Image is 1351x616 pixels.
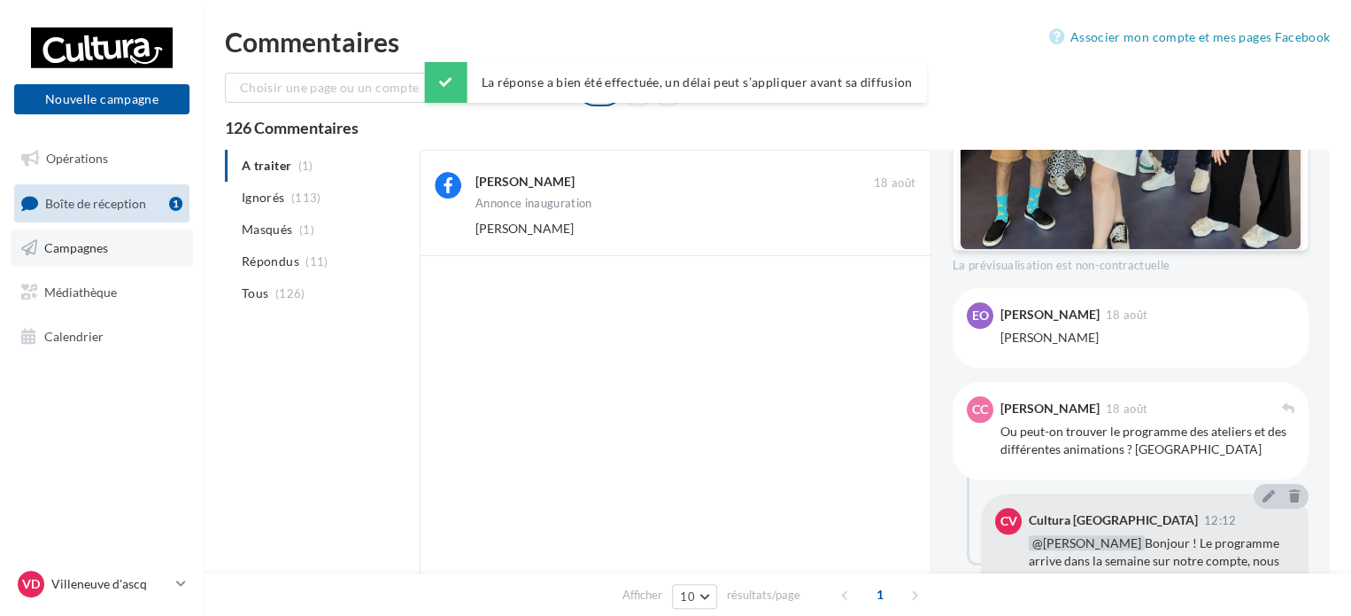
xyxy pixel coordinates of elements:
span: (11) [305,254,328,269]
span: (126) [275,286,305,300]
span: 18 août [1106,309,1147,321]
span: Masqués [242,221,292,238]
span: Ignorés [242,189,284,207]
span: EO [972,307,989,324]
span: (113) [291,191,321,205]
span: Tous [242,285,268,302]
a: Campagnes [11,230,193,267]
span: Répondus [242,253,299,270]
span: 10 [680,589,695,604]
p: Villeneuve d'ascq [51,575,169,593]
span: Boîte de réception [45,195,146,210]
span: Campagnes [44,240,108,255]
a: Boîte de réception1 [11,184,193,222]
a: Médiathèque [11,274,193,311]
span: CC [972,401,988,418]
span: Calendrier [44,328,104,343]
div: [PERSON_NAME] [1000,329,1294,347]
button: Choisir une page ou un compte [225,73,448,103]
div: [PERSON_NAME] [1000,308,1100,321]
span: (1) [299,222,314,237]
div: [PERSON_NAME] [475,173,575,191]
span: Choisir une page ou un compte [240,80,419,95]
div: Ou peut-on trouver le programme des ateliers et des différentes animations ? [GEOGRAPHIC_DATA] [1000,423,1294,458]
div: 126 Commentaires [225,120,1330,136]
span: 18 août [1106,403,1147,415]
span: résultats/page [727,587,800,604]
div: 1 [169,197,182,211]
span: Opérations [46,151,108,166]
span: @[PERSON_NAME] [1029,535,1145,550]
a: Associer mon compte et mes pages Facebook [1049,27,1330,48]
button: Nouvelle campagne [14,84,189,114]
div: La prévisualisation est non-contractuelle [953,251,1309,274]
div: Commentaires [225,28,1330,55]
div: La réponse a bien été effectuée, un délai peut s’appliquer avant sa diffusion [425,62,927,103]
span: 18 août [874,175,915,191]
span: CV [1000,512,1017,530]
span: Médiathèque [44,285,117,300]
div: [PERSON_NAME] [1000,402,1100,415]
a: Vd Villeneuve d'ascq [14,567,189,601]
div: Annonce inauguration [475,198,592,209]
a: Calendrier [11,318,193,355]
a: Opérations [11,140,193,177]
span: 1 [866,581,894,609]
div: Cultura [GEOGRAPHIC_DATA] [1029,514,1198,526]
button: 10 [672,584,717,609]
span: Vd [22,575,40,593]
span: Afficher [622,587,662,604]
span: [PERSON_NAME] [475,221,574,236]
span: 12:12 [1204,515,1237,526]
